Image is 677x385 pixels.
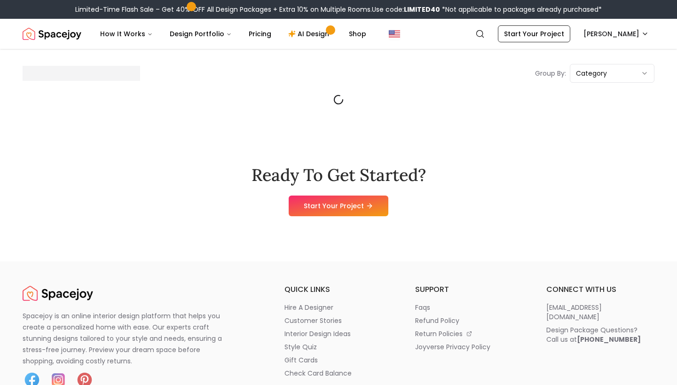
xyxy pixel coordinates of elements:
[546,325,641,344] div: Design Package Questions? Call us at
[23,19,654,49] nav: Global
[23,284,93,303] img: Spacejoy Logo
[546,284,654,295] h6: connect with us
[415,342,523,352] a: joyverse privacy policy
[498,25,570,42] a: Start Your Project
[289,196,388,216] a: Start Your Project
[415,303,430,312] p: faqs
[415,316,459,325] p: refund policy
[23,284,93,303] a: Spacejoy
[284,355,318,365] p: gift cards
[23,24,81,43] img: Spacejoy Logo
[284,303,393,312] a: hire a designer
[415,284,523,295] h6: support
[162,24,239,43] button: Design Portfolio
[284,369,393,378] a: check card balance
[341,24,374,43] a: Shop
[241,24,279,43] a: Pricing
[284,329,351,338] p: interior design ideas
[577,335,641,344] b: [PHONE_NUMBER]
[415,316,523,325] a: refund policy
[93,24,160,43] button: How It Works
[284,342,393,352] a: style quiz
[389,28,400,39] img: United States
[284,329,393,338] a: interior design ideas
[440,5,602,14] span: *Not applicable to packages already purchased*
[281,24,339,43] a: AI Design
[284,284,393,295] h6: quick links
[415,329,463,338] p: return policies
[284,303,333,312] p: hire a designer
[284,355,393,365] a: gift cards
[252,165,426,184] h2: Ready To Get Started?
[415,329,523,338] a: return policies
[535,69,566,78] p: Group By:
[546,303,654,322] a: [EMAIL_ADDRESS][DOMAIN_NAME]
[23,24,81,43] a: Spacejoy
[546,325,654,344] a: Design Package Questions?Call us at[PHONE_NUMBER]
[284,342,317,352] p: style quiz
[284,316,393,325] a: customer stories
[415,342,490,352] p: joyverse privacy policy
[415,303,523,312] a: faqs
[284,369,352,378] p: check card balance
[284,316,342,325] p: customer stories
[93,24,374,43] nav: Main
[75,5,602,14] div: Limited-Time Flash Sale – Get 40% OFF All Design Packages + Extra 10% on Multiple Rooms.
[404,5,440,14] b: LIMITED40
[23,310,233,367] p: Spacejoy is an online interior design platform that helps you create a personalized home with eas...
[372,5,440,14] span: Use code:
[578,25,654,42] button: [PERSON_NAME]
